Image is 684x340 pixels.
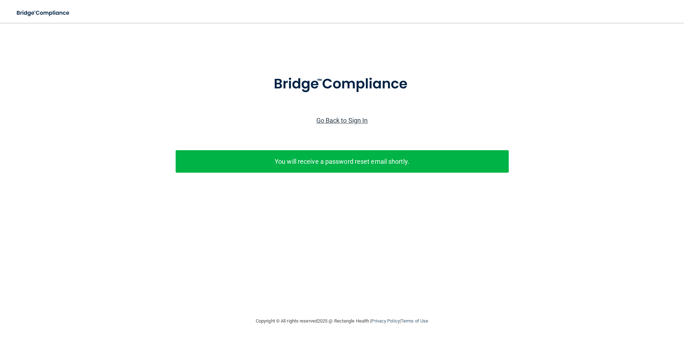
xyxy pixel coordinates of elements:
[212,310,472,333] div: Copyright © All rights reserved 2025 @ Rectangle Health | |
[259,66,425,103] img: bridge_compliance_login_screen.278c3ca4.svg
[11,6,76,20] img: bridge_compliance_login_screen.278c3ca4.svg
[181,156,503,167] p: You will receive a password reset email shortly.
[371,318,399,324] a: Privacy Policy
[401,318,428,324] a: Terms of Use
[316,117,368,124] a: Go Back to Sign In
